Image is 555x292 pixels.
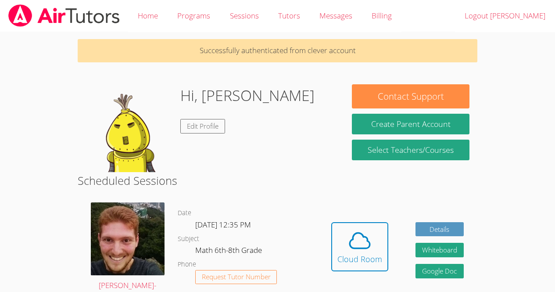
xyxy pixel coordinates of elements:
[352,84,469,108] button: Contact Support
[415,264,464,278] a: Google Doc
[180,84,315,107] h1: Hi, [PERSON_NAME]
[178,208,191,219] dt: Date
[195,270,277,285] button: Request Tutor Number
[202,274,271,280] span: Request Tutor Number
[331,222,388,271] button: Cloud Room
[337,253,382,265] div: Cloud Room
[352,140,469,160] a: Select Teachers/Courses
[180,119,225,133] a: Edit Profile
[78,39,477,62] p: Successfully authenticated from clever account
[7,4,121,27] img: airtutors_banner-c4298cdbf04f3fff15de1276eac7730deb9818008684d7c2e4769d2f7ddbe033.png
[91,202,165,275] img: avatar.png
[415,243,464,257] button: Whiteboard
[178,259,196,270] dt: Phone
[352,114,469,134] button: Create Parent Account
[415,222,464,237] a: Details
[195,244,264,259] dd: Math 6th-8th Grade
[86,84,173,172] img: default.png
[319,11,352,21] span: Messages
[178,234,199,245] dt: Subject
[195,220,251,230] span: [DATE] 12:35 PM
[78,172,477,189] h2: Scheduled Sessions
